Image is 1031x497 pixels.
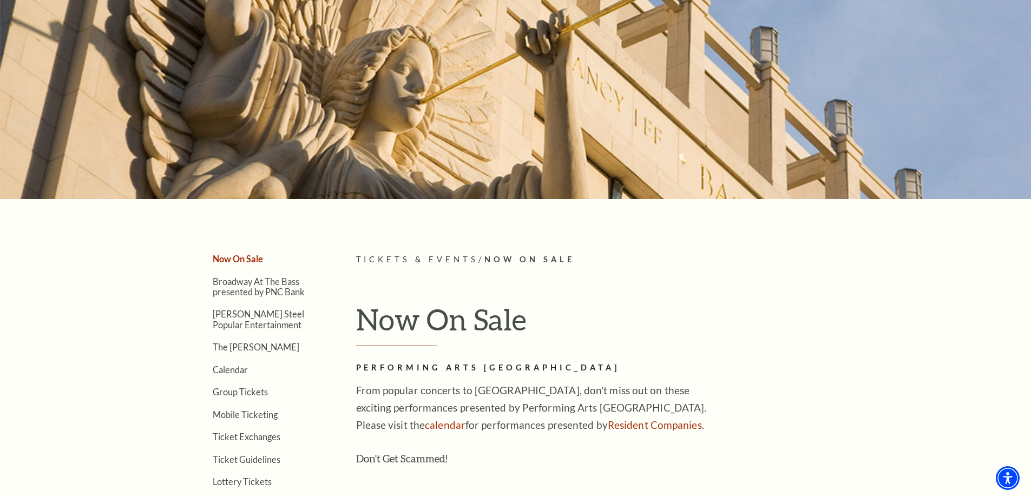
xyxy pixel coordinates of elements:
a: Ticket Guidelines [213,454,280,465]
span: Tickets & Events [356,255,479,264]
span: Now On Sale [484,255,575,264]
h2: Performing Arts [GEOGRAPHIC_DATA] [356,361,708,375]
h3: Don't Get Scammed! [356,450,708,467]
p: / [356,253,851,267]
a: Lottery Tickets [213,476,272,487]
a: The [PERSON_NAME] [213,342,299,352]
a: Group Tickets [213,387,268,397]
h1: Now On Sale [356,302,851,346]
a: Broadway At The Bass presented by PNC Bank [213,276,305,297]
a: Calendar [213,365,248,375]
a: calendar [425,419,465,431]
a: Now On Sale [213,254,263,264]
p: From popular concerts to [GEOGRAPHIC_DATA], don't miss out on these exciting performances present... [356,382,708,434]
a: Resident Companies [608,419,702,431]
div: Accessibility Menu [996,466,1020,490]
a: Ticket Exchanges [213,432,280,442]
a: [PERSON_NAME] Steel Popular Entertainment [213,309,304,329]
a: Mobile Ticketing [213,409,278,420]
